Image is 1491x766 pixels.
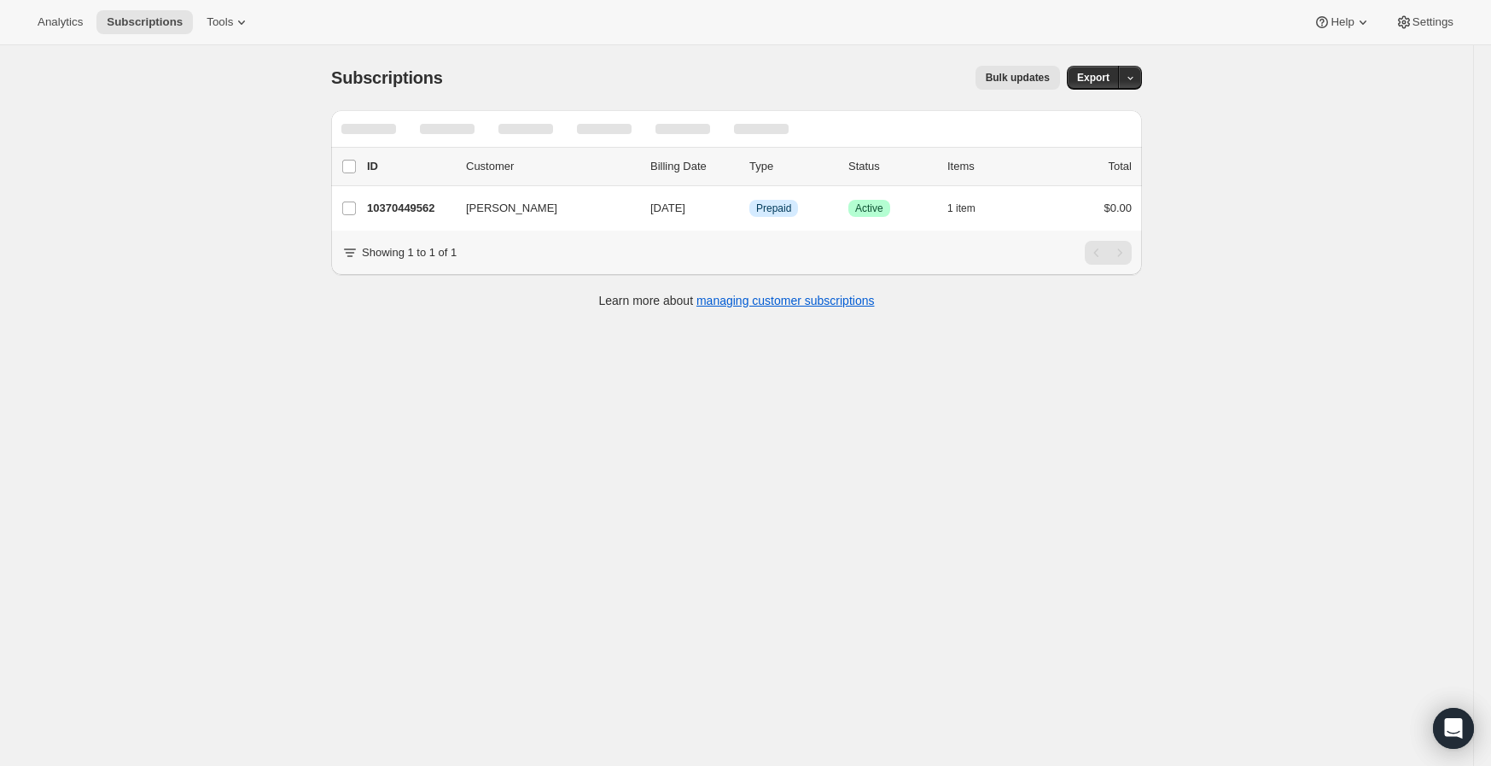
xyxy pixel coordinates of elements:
[1077,71,1110,85] span: Export
[38,15,83,29] span: Analytics
[1303,10,1381,34] button: Help
[976,66,1060,90] button: Bulk updates
[599,292,875,309] p: Learn more about
[367,196,1132,220] div: 10370449562[PERSON_NAME][DATE]InfoPrepaidSuccessActive1 item$0.00
[207,15,233,29] span: Tools
[1331,15,1354,29] span: Help
[1104,202,1132,214] span: $0.00
[986,71,1050,85] span: Bulk updates
[756,202,791,215] span: Prepaid
[456,195,626,222] button: [PERSON_NAME]
[1085,241,1132,265] nav: Pagination
[362,244,457,261] p: Showing 1 to 1 of 1
[947,202,976,215] span: 1 item
[947,158,1033,175] div: Items
[367,158,452,175] p: ID
[107,15,183,29] span: Subscriptions
[1067,66,1120,90] button: Export
[1109,158,1132,175] p: Total
[196,10,260,34] button: Tools
[331,68,443,87] span: Subscriptions
[749,158,835,175] div: Type
[466,158,637,175] p: Customer
[855,202,883,215] span: Active
[27,10,93,34] button: Analytics
[1412,15,1453,29] span: Settings
[1433,708,1474,749] div: Open Intercom Messenger
[367,158,1132,175] div: IDCustomerBilling DateTypeStatusItemsTotal
[466,200,557,217] span: [PERSON_NAME]
[947,196,994,220] button: 1 item
[1385,10,1464,34] button: Settings
[96,10,193,34] button: Subscriptions
[367,200,452,217] p: 10370449562
[650,202,685,214] span: [DATE]
[696,294,875,307] a: managing customer subscriptions
[848,158,934,175] p: Status
[650,158,736,175] p: Billing Date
